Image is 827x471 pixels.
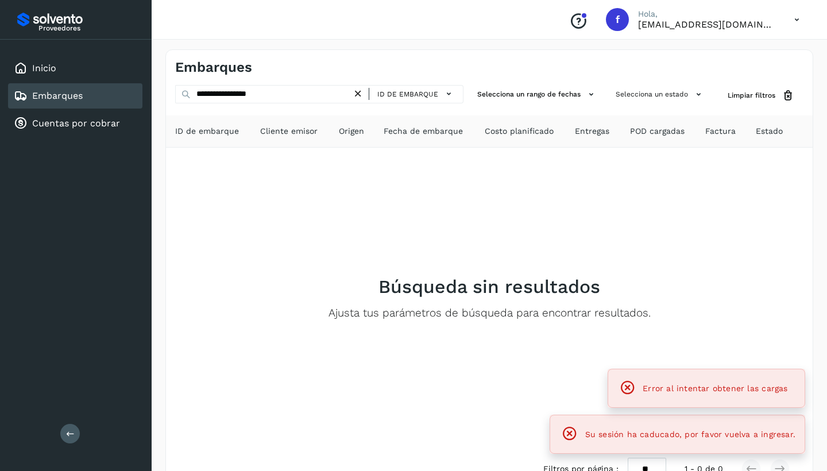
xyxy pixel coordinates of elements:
span: Factura [705,125,736,137]
span: Origen [339,125,364,137]
p: Hola, [638,9,776,19]
a: Inicio [32,63,56,74]
span: Costo planificado [485,125,554,137]
p: Proveedores [38,24,138,32]
h2: Búsqueda sin resultados [378,276,600,298]
button: Selecciona un rango de fechas [473,85,602,104]
span: POD cargadas [630,125,685,137]
a: Embarques [32,90,83,101]
a: Cuentas por cobrar [32,118,120,129]
span: Estado [756,125,783,137]
span: Fecha de embarque [384,125,463,137]
span: ID de embarque [377,89,438,99]
p: factura@grupotevian.com [638,19,776,30]
button: ID de embarque [374,86,458,102]
span: Su sesión ha caducado, por favor vuelva a ingresar. [585,430,795,439]
span: Cliente emisor [260,125,318,137]
h4: Embarques [175,59,252,76]
span: ID de embarque [175,125,239,137]
div: Embarques [8,83,142,109]
button: Selecciona un estado [611,85,709,104]
div: Inicio [8,56,142,81]
span: Entregas [575,125,609,137]
span: Error al intentar obtener las cargas [643,384,787,393]
button: Limpiar filtros [718,85,803,106]
span: Limpiar filtros [728,90,775,101]
p: Ajusta tus parámetros de búsqueda para encontrar resultados. [329,307,651,320]
div: Cuentas por cobrar [8,111,142,136]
